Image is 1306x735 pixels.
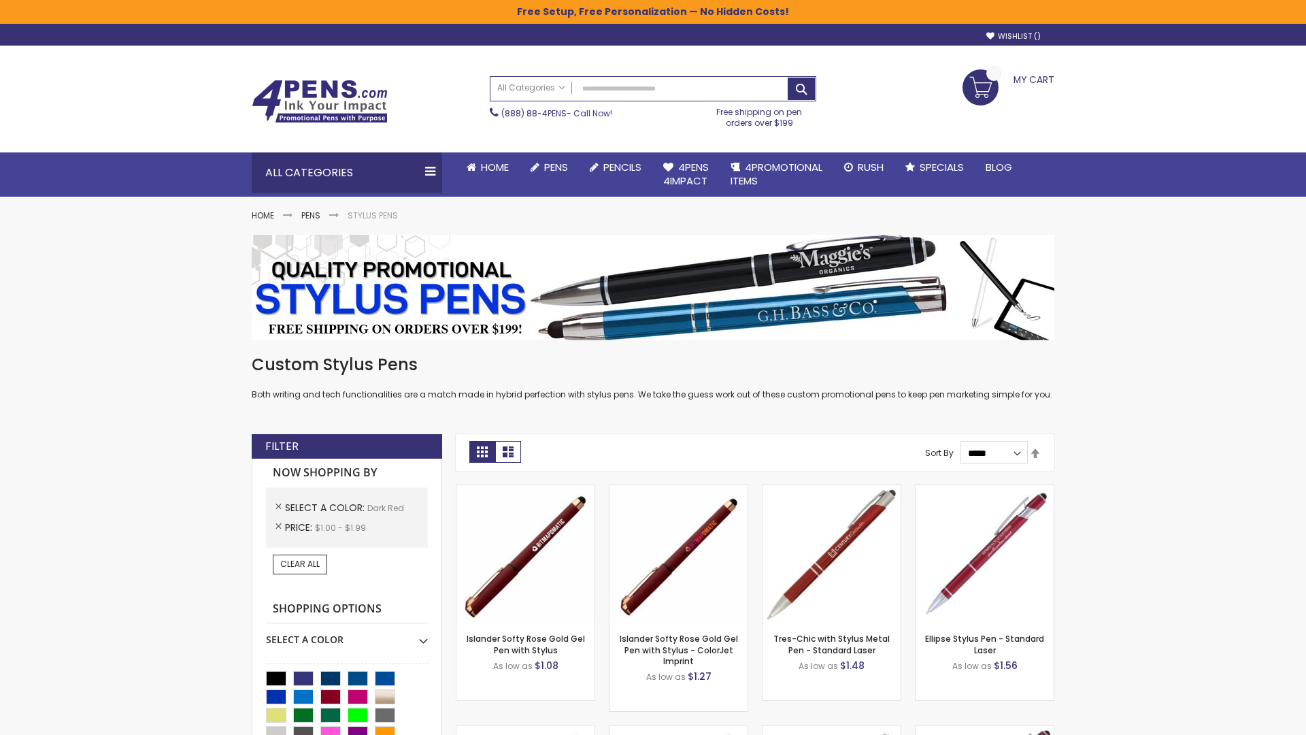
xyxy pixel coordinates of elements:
[986,31,1041,42] a: Wishlist
[501,108,612,119] span: - Call Now!
[646,671,686,683] span: As low as
[252,210,274,221] a: Home
[986,160,1012,174] span: Blog
[280,558,320,570] span: Clear All
[481,160,509,174] span: Home
[252,80,388,123] img: 4Pens Custom Pens and Promotional Products
[579,152,652,182] a: Pencils
[252,354,1054,376] h1: Custom Stylus Pens
[925,633,1044,655] a: Ellipse Stylus Pen - Standard Laser
[265,439,299,454] strong: Filter
[348,210,398,221] strong: Stylus Pens
[315,522,366,534] span: $1.00 - $1.99
[731,160,822,188] span: 4PROMOTIONAL ITEMS
[497,82,565,93] span: All Categories
[456,152,520,182] a: Home
[535,659,558,672] span: $1.08
[688,670,711,683] span: $1.27
[501,108,567,119] a: (888) 88-4PENS
[763,485,901,496] a: Tres-Chic with Stylus Metal Pen - Standard Laser-Dark Red
[301,210,320,221] a: Pens
[493,660,533,672] span: As low as
[285,521,315,534] span: Price
[469,441,495,463] strong: Grid
[252,235,1054,340] img: Stylus Pens
[720,152,833,197] a: 4PROMOTIONALITEMS
[266,459,428,487] strong: Now Shopping by
[544,160,568,174] span: Pens
[703,101,817,129] div: Free shipping on pen orders over $199
[994,659,1018,672] span: $1.56
[894,152,975,182] a: Specials
[252,354,1054,401] div: Both writing and tech functionalities are a match made in hybrid perfection with stylus pens. We ...
[952,660,992,672] span: As low as
[285,501,367,514] span: Select A Color
[609,485,748,623] img: Islander Softy Rose Gold Gel Pen with Stylus - ColorJet Imprint-Dark Red
[273,555,327,574] a: Clear All
[916,485,1054,623] img: Ellipse Stylus Pen - Standard Laser-Dark Red
[925,447,954,459] label: Sort By
[773,633,890,655] a: Tres-Chic with Stylus Metal Pen - Standard Laser
[975,152,1023,182] a: Blog
[456,485,595,496] a: Islander Softy Rose Gold Gel Pen with Stylus-Dark Red
[763,485,901,623] img: Tres-Chic with Stylus Metal Pen - Standard Laser-Dark Red
[490,77,572,99] a: All Categories
[920,160,964,174] span: Specials
[609,485,748,496] a: Islander Softy Rose Gold Gel Pen with Stylus - ColorJet Imprint-Dark Red
[252,152,442,193] div: All Categories
[916,485,1054,496] a: Ellipse Stylus Pen - Standard Laser-Dark Red
[456,485,595,623] img: Islander Softy Rose Gold Gel Pen with Stylus-Dark Red
[833,152,894,182] a: Rush
[799,660,838,672] span: As low as
[858,160,884,174] span: Rush
[652,152,720,197] a: 4Pens4impact
[367,502,404,514] span: Dark Red
[840,659,865,672] span: $1.48
[266,623,428,647] div: Select A Color
[603,160,641,174] span: Pencils
[520,152,579,182] a: Pens
[467,633,585,655] a: Islander Softy Rose Gold Gel Pen with Stylus
[620,633,738,666] a: Islander Softy Rose Gold Gel Pen with Stylus - ColorJet Imprint
[266,595,428,624] strong: Shopping Options
[663,160,709,188] span: 4Pens 4impact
